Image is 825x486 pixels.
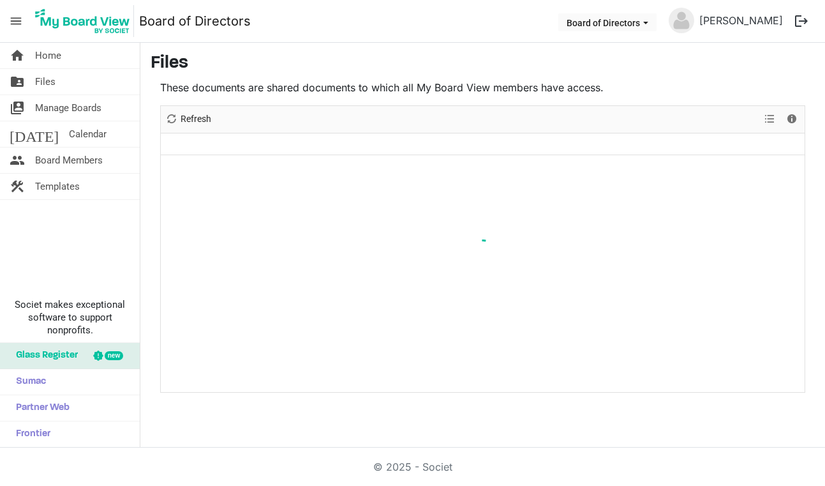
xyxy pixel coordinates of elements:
span: people [10,148,25,173]
span: Home [35,43,61,68]
span: Calendar [69,121,107,147]
button: logout [788,8,815,34]
div: new [105,351,123,360]
span: menu [4,9,28,33]
h3: Files [151,53,815,75]
span: Frontier [10,421,50,447]
p: These documents are shared documents to which all My Board View members have access. [160,80,805,95]
span: home [10,43,25,68]
span: construction [10,174,25,199]
span: Manage Boards [35,95,101,121]
span: Board Members [35,148,103,173]
span: Templates [35,174,80,199]
img: My Board View Logo [31,5,134,37]
button: Board of Directors dropdownbutton [558,13,657,31]
span: switch_account [10,95,25,121]
span: folder_shared [10,69,25,95]
span: Sumac [10,369,46,395]
span: Partner Web [10,395,70,421]
span: [DATE] [10,121,59,147]
a: © 2025 - Societ [373,460,452,473]
span: Files [35,69,56,95]
a: My Board View Logo [31,5,139,37]
a: [PERSON_NAME] [694,8,788,33]
a: Board of Directors [139,8,251,34]
span: Glass Register [10,343,78,368]
span: Societ makes exceptional software to support nonprofits. [6,298,134,337]
img: no-profile-picture.svg [669,8,694,33]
